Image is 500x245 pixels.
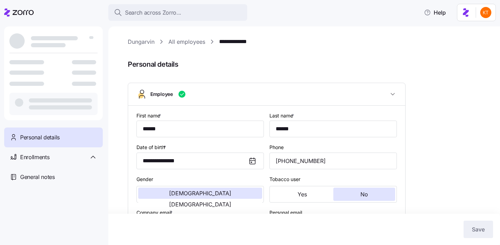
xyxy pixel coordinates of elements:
[136,209,174,217] label: Company email
[269,175,300,183] label: Tobacco user
[136,175,153,183] label: Gender
[128,38,155,46] a: Dungarvin
[269,144,284,151] label: Phone
[20,133,60,142] span: Personal details
[20,173,55,181] span: General notes
[269,153,397,169] input: Phone
[269,112,295,120] label: Last name
[136,144,167,151] label: Date of birth
[464,221,493,238] button: Save
[169,190,231,196] span: [DEMOGRAPHIC_DATA]
[472,225,485,234] span: Save
[480,7,491,18] img: aad2ddc74cf02b1998d54877cdc71599
[128,83,405,106] button: Employee
[424,8,446,17] span: Help
[20,153,49,162] span: Enrollments
[269,209,302,217] label: Personal email
[128,59,490,70] span: Personal details
[169,202,231,207] span: [DEMOGRAPHIC_DATA]
[168,38,205,46] a: All employees
[298,191,307,197] span: Yes
[360,191,368,197] span: No
[150,91,173,98] span: Employee
[108,4,247,21] button: Search across Zorro...
[125,8,181,17] span: Search across Zorro...
[136,112,162,120] label: First name
[418,6,451,19] button: Help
